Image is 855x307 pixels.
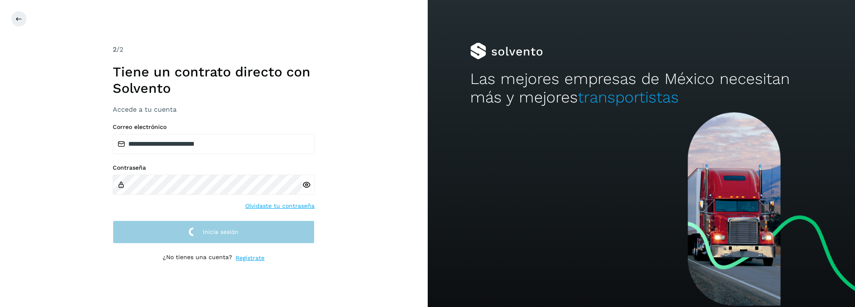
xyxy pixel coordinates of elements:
[113,220,315,244] button: Inicia sesión
[113,45,116,53] span: 2
[163,254,232,262] p: ¿No tienes una cuenta?
[236,254,265,262] a: Regístrate
[113,164,315,171] label: Contraseña
[113,123,315,131] label: Correo electrónico
[113,45,315,55] div: /2
[113,105,315,113] h3: Accede a tu cuenta
[470,70,812,107] h2: Las mejores empresas de México necesitan más y mejores
[578,88,679,106] span: transportistas
[245,202,315,210] a: Olvidaste tu contraseña
[203,229,238,235] span: Inicia sesión
[113,64,315,96] h1: Tiene un contrato directo con Solvento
